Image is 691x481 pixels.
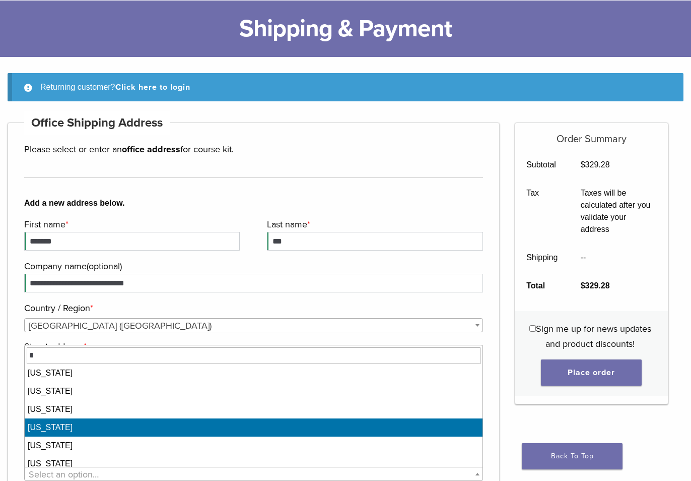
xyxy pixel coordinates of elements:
[515,244,570,272] th: Shipping
[24,217,237,232] label: First name
[25,364,482,382] li: [US_STATE]
[24,259,480,274] label: Company name
[24,197,483,209] b: Add a new address below.
[25,418,482,437] li: [US_STATE]
[515,272,570,300] th: Total
[267,217,480,232] label: Last name
[581,281,585,290] span: $
[29,469,99,480] span: Select an option…
[25,437,482,455] li: [US_STATE]
[541,359,642,386] button: Place order
[515,179,570,244] th: Tax
[24,142,483,157] p: Please select or enter an for course kit.
[8,73,683,101] div: Returning customer?
[87,261,122,272] span: (optional)
[24,318,483,332] span: Country / Region
[24,300,480,316] label: Country / Region
[25,382,482,400] li: [US_STATE]
[581,253,586,262] span: --
[24,467,483,481] span: State
[581,160,610,169] bdi: 329.28
[515,123,668,145] h5: Order Summary
[115,82,190,92] a: Click here to login
[25,455,482,473] li: [US_STATE]
[122,144,180,155] strong: office address
[581,160,585,169] span: $
[25,319,482,333] span: United States (US)
[569,179,668,244] td: Taxes will be calculated after you validate your address
[522,443,623,469] a: Back To Top
[529,325,536,332] input: Sign me up for news updates and product discounts!
[581,281,610,290] bdi: 329.28
[515,151,570,179] th: Subtotal
[25,400,482,418] li: [US_STATE]
[24,111,170,135] h4: Office Shipping Address
[24,339,480,354] label: Street address
[536,323,651,349] span: Sign me up for news updates and product discounts!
